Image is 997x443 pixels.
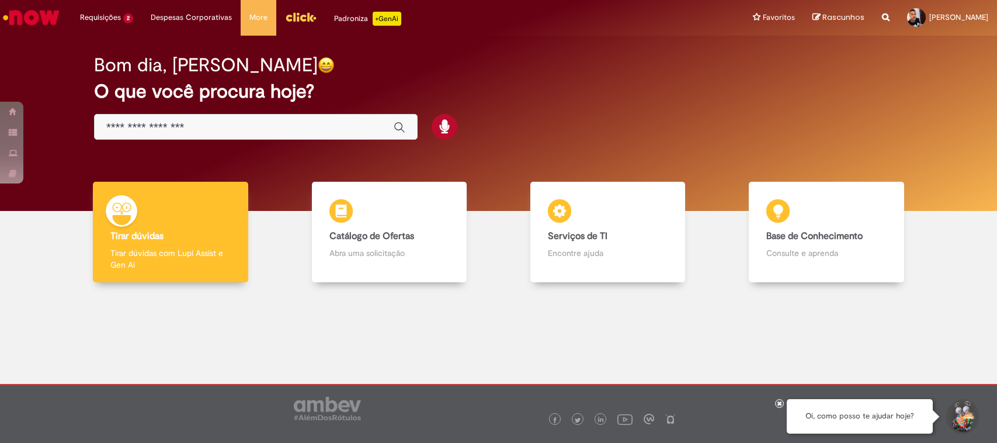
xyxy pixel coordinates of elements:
img: logo_footer_facebook.png [552,417,558,423]
h2: O que você procura hoje? [94,81,903,102]
div: Padroniza [334,12,401,26]
span: Requisições [80,12,121,23]
b: Catálogo de Ofertas [329,230,414,242]
img: logo_footer_linkedin.png [598,417,604,424]
a: Tirar dúvidas Tirar dúvidas com Lupi Assist e Gen Ai [61,182,280,283]
p: +GenAi [373,12,401,26]
img: logo_footer_naosei.png [665,414,676,424]
a: Serviços de TI Encontre ajuda [499,182,717,283]
span: 2 [123,13,133,23]
p: Encontre ajuda [548,247,668,259]
span: Favoritos [763,12,795,23]
p: Consulte e aprenda [766,247,886,259]
p: Abra uma solicitação [329,247,449,259]
span: Rascunhos [822,12,864,23]
span: [PERSON_NAME] [929,12,988,22]
img: logo_footer_twitter.png [575,417,581,423]
a: Base de Conhecimento Consulte e aprenda [717,182,936,283]
img: click_logo_yellow_360x200.png [285,8,317,26]
a: Rascunhos [812,12,864,23]
img: logo_footer_youtube.png [617,411,633,427]
span: Despesas Corporativas [151,12,232,23]
button: Iniciar Conversa de Suporte [944,399,979,434]
b: Serviços de TI [548,230,607,242]
img: ServiceNow [1,6,61,29]
b: Tirar dúvidas [110,230,164,242]
span: More [249,12,268,23]
a: Catálogo de Ofertas Abra uma solicitação [280,182,498,283]
img: logo_footer_workplace.png [644,414,654,424]
h2: Bom dia, [PERSON_NAME] [94,55,318,75]
b: Base de Conhecimento [766,230,863,242]
img: logo_footer_ambev_rotulo_gray.png [294,397,361,420]
div: Oi, como posso te ajudar hoje? [787,399,933,434]
img: happy-face.png [318,57,335,74]
p: Tirar dúvidas com Lupi Assist e Gen Ai [110,247,230,271]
